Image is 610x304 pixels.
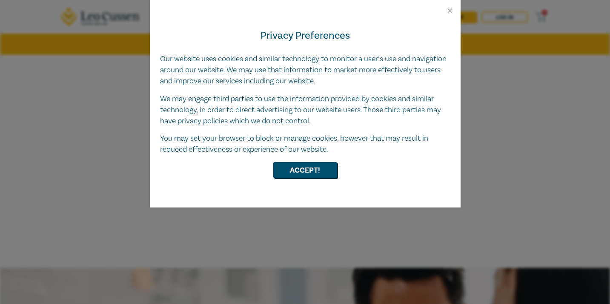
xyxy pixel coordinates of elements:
[160,28,450,43] h4: Privacy Preferences
[160,133,450,155] p: You may set your browser to block or manage cookies, however that may result in reduced effective...
[160,54,450,87] p: Our website uses cookies and similar technology to monitor a user’s use and navigation around our...
[273,162,337,178] button: Accept!
[160,94,450,127] p: We may engage third parties to use the information provided by cookies and similar technology, in...
[446,7,454,14] button: Close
